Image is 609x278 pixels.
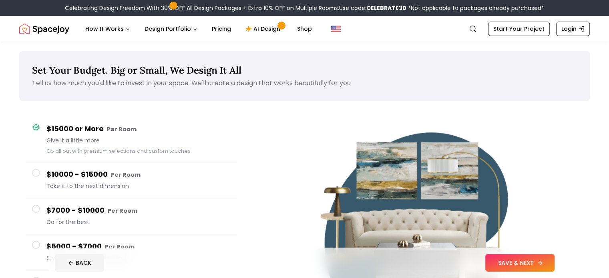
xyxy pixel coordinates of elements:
span: Go for the best [46,218,231,226]
span: Style meets smart spending [46,254,231,262]
span: Use code: [339,4,406,12]
a: Pricing [205,21,237,37]
small: Go all out with premium selections and custom touches [46,148,191,154]
h4: $7000 - $10000 [46,205,231,216]
h4: $15000 or More [46,123,231,135]
a: Login [556,22,590,36]
img: United States [331,24,341,34]
a: Start Your Project [488,22,550,36]
span: *Not applicable to packages already purchased* [406,4,544,12]
nav: Global [19,16,590,42]
button: How It Works [79,21,137,37]
a: Shop [291,21,318,37]
button: $5000 - $7000 Per RoomStyle meets smart spending [26,234,237,270]
button: $10000 - $15000 Per RoomTake it to the next dimension [26,162,237,198]
img: Spacejoy Logo [19,21,69,37]
a: AI Design [239,21,289,37]
span: Take it to the next dimension [46,182,231,190]
span: Give it a little more [46,136,231,144]
small: Per Room [105,243,135,251]
h4: $10000 - $15000 [46,169,231,180]
span: Set Your Budget. Big or Small, We Design It All [32,64,241,76]
button: SAVE & NEXT [485,254,555,272]
b: CELEBRATE30 [366,4,406,12]
button: Design Portfolio [138,21,204,37]
button: $15000 or More Per RoomGive it a little moreGo all out with premium selections and custom touches [26,117,237,162]
button: $7000 - $10000 Per RoomGo for the best [26,198,237,234]
button: BACK [55,254,104,272]
a: Spacejoy [19,21,69,37]
div: Celebrating Design Freedom With 30% OFF All Design Packages + Extra 10% OFF on Multiple Rooms. [65,4,544,12]
h4: $5000 - $7000 [46,241,231,252]
small: Per Room [107,125,137,133]
nav: Main [79,21,318,37]
small: Per Room [108,207,137,215]
small: Per Room [111,171,141,179]
p: Tell us how much you'd like to invest in your space. We'll create a design that works beautifully... [32,78,577,88]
